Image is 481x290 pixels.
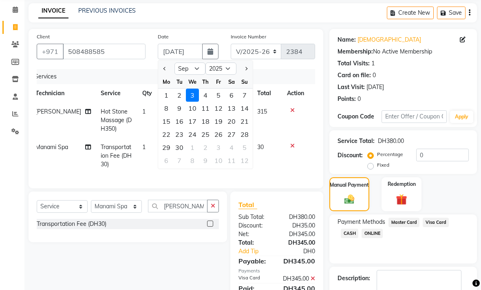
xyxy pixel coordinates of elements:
button: Save [437,7,466,19]
div: [DATE] [366,83,384,91]
th: Qty [137,84,165,103]
div: 7 [173,154,186,167]
input: Search or Scan [148,200,207,212]
img: _cash.svg [341,194,357,205]
a: [DEMOGRAPHIC_DATA] [357,36,421,44]
div: Tuesday, September 9, 2025 [173,102,186,115]
span: Hot Stone Massage (DH350) [101,108,132,132]
div: Membership: [338,47,373,56]
div: DH0 [284,247,321,256]
div: Friday, October 3, 2025 [212,141,225,154]
div: Th [199,75,212,88]
div: 1 [186,141,199,154]
div: 0 [373,71,376,80]
div: Wednesday, September 3, 2025 [186,89,199,102]
th: Technician [31,84,96,103]
div: Fr [212,75,225,88]
span: ONLINE [362,229,383,238]
span: 315 [257,108,267,115]
div: Payments [238,268,315,274]
div: Saturday, September 27, 2025 [225,128,238,141]
div: 11 [225,154,238,167]
div: DH380.00 [378,137,404,145]
div: Sunday, September 21, 2025 [238,115,251,128]
div: Sunday, September 28, 2025 [238,128,251,141]
label: Date [158,33,169,40]
div: Friday, September 26, 2025 [212,128,225,141]
div: 7 [238,89,251,102]
div: DH380.00 [277,213,321,221]
div: Monday, September 8, 2025 [160,102,173,115]
div: Sunday, October 5, 2025 [238,141,251,154]
div: Tuesday, September 23, 2025 [173,128,186,141]
div: DH345.00 [277,274,321,283]
div: Monday, September 29, 2025 [160,141,173,154]
a: Add Tip [232,247,284,256]
div: 30 [173,141,186,154]
div: Thursday, September 4, 2025 [199,89,212,102]
div: Saturday, September 6, 2025 [225,89,238,102]
div: DH345.00 [277,239,321,247]
div: Card on file: [338,71,371,80]
div: 25 [199,128,212,141]
div: 29 [160,141,173,154]
button: Previous month [161,62,168,75]
span: Master Card [388,218,419,227]
div: 14 [238,102,251,115]
input: Search by Name/Mobile/Email/Code [63,44,146,59]
div: 20 [225,115,238,128]
div: Wednesday, September 10, 2025 [186,102,199,115]
div: Monday, October 6, 2025 [160,154,173,167]
span: 1 [142,143,146,151]
div: 11 [199,102,212,115]
div: Wednesday, October 1, 2025 [186,141,199,154]
div: Tuesday, October 7, 2025 [173,154,186,167]
div: Sub Total: [232,213,277,221]
div: 8 [186,154,199,167]
div: Thursday, October 2, 2025 [199,141,212,154]
span: Total [238,201,257,209]
div: 3 [186,89,199,102]
div: 18 [199,115,212,128]
th: Action [282,84,309,103]
div: 6 [160,154,173,167]
span: Transportation Fee (DH30) [101,143,132,168]
div: 22 [160,128,173,141]
label: Fixed [377,161,389,169]
span: CASH [341,229,358,238]
div: 6 [225,89,238,102]
div: 13 [225,102,238,115]
div: Wednesday, October 8, 2025 [186,154,199,167]
div: 2 [199,141,212,154]
div: Thursday, September 18, 2025 [199,115,212,128]
div: Tuesday, September 16, 2025 [173,115,186,128]
div: Friday, October 10, 2025 [212,154,225,167]
div: Name: [338,36,356,44]
div: 10 [212,154,225,167]
div: Net: [232,230,277,239]
div: Points: [338,95,356,103]
div: 21 [238,115,251,128]
img: _gift.svg [393,193,410,206]
div: Discount: [232,221,277,230]
label: Percentage [377,151,403,158]
input: Enter Offer / Coupon Code [382,110,447,123]
div: Su [238,75,251,88]
div: 9 [173,102,186,115]
div: Wednesday, September 17, 2025 [186,115,199,128]
div: Saturday, September 13, 2025 [225,102,238,115]
label: Client [37,33,50,40]
div: Friday, September 5, 2025 [212,89,225,102]
div: Payable: [232,256,277,266]
label: Manual Payment [330,181,369,189]
a: PREVIOUS INVOICES [78,7,136,14]
div: 16 [173,115,186,128]
div: 4 [199,89,212,102]
div: 5 [238,141,251,154]
div: 4 [225,141,238,154]
div: 1 [160,89,173,102]
div: Visa Card [232,274,277,283]
div: Transportation Fee (DH30) [37,220,106,228]
div: 12 [212,102,225,115]
div: Last Visit: [338,83,365,91]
